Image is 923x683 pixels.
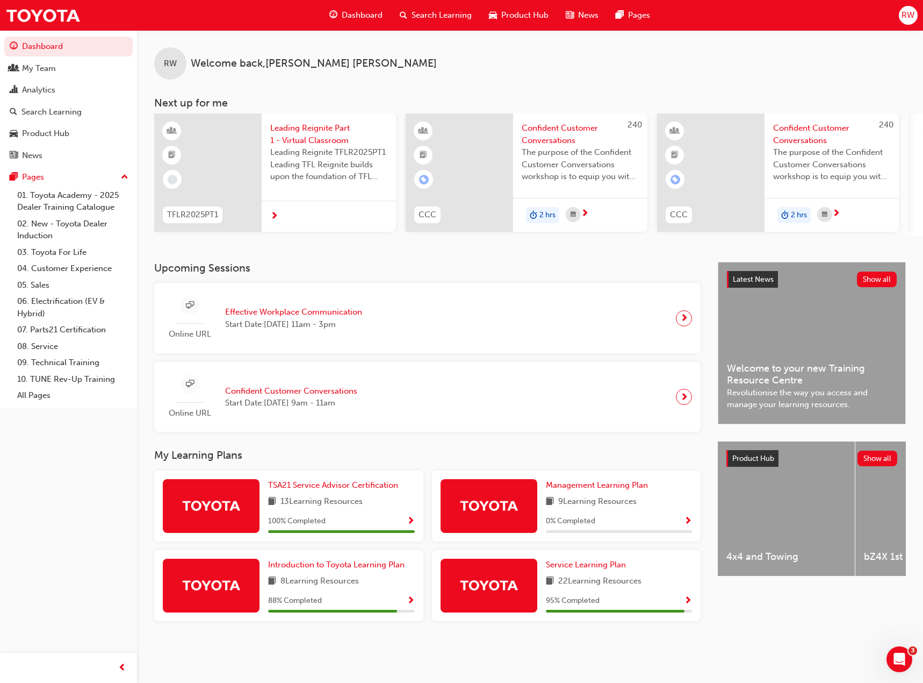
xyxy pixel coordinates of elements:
button: Show all [857,451,898,466]
span: 13 Learning Resources [280,495,363,509]
a: Search Learning [4,102,133,122]
button: Show Progress [684,594,692,608]
a: search-iconSearch Learning [391,4,480,26]
span: booktick-icon [420,148,427,162]
span: 22 Learning Resources [558,575,641,588]
img: Trak [182,496,241,515]
span: learningRecordVerb_NONE-icon [168,175,177,184]
span: 88 % Completed [268,595,322,607]
div: Analytics [22,84,55,96]
span: learningResourceType_INSTRUCTOR_LED-icon [168,124,176,138]
span: 8 Learning Resources [280,575,359,588]
a: 07. Parts21 Certification [13,322,133,338]
span: Leading Reignite Part 1 - Virtual Classroom [270,122,387,146]
div: Search Learning [21,106,82,118]
a: Service Learning Plan [546,559,630,571]
span: next-icon [680,389,688,404]
span: TSA21 Service Advisor Certification [268,480,398,490]
span: Welcome to your new Training Resource Centre [727,362,897,387]
span: RW [164,58,177,70]
button: Pages [4,167,133,187]
span: search-icon [10,108,17,117]
a: 10. TUNE Rev-Up Training [13,371,133,388]
span: news-icon [10,151,18,161]
span: next-icon [270,212,278,222]
span: 240 [628,120,642,130]
span: Show Progress [684,517,692,527]
a: All Pages [13,387,133,404]
a: Online URLConfident Customer ConversationsStart Date:[DATE] 9am - 11am [163,371,692,424]
span: sessionType_ONLINE_URL-icon [186,299,194,312]
span: Start Date: [DATE] 9am - 11am [225,397,357,409]
span: Dashboard [342,9,383,22]
a: Introduction to Toyota Learning Plan [268,559,409,571]
span: booktick-icon [168,148,176,162]
span: book-icon [268,495,276,509]
button: Show Progress [684,515,692,528]
img: Trak [5,3,81,27]
a: News [4,146,133,166]
span: Show Progress [407,517,415,527]
a: Product HubShow all [726,450,897,467]
button: DashboardMy TeamAnalyticsSearch LearningProduct HubNews [4,34,133,167]
span: calendar-icon [571,208,576,222]
span: Show Progress [407,596,415,606]
span: pages-icon [10,173,18,182]
a: Dashboard [4,37,133,56]
span: Confident Customer Conversations [522,122,639,146]
span: Effective Workplace Communication [225,306,362,318]
a: 240CCCConfident Customer ConversationsThe purpose of the Confident Customer Conversations worksho... [406,113,647,232]
button: Show Progress [407,515,415,528]
a: 06. Electrification (EV & Hybrid) [13,293,133,322]
span: Confident Customer Conversations [225,385,357,397]
a: 01. Toyota Academy - 2025 Dealer Training Catalogue [13,187,133,216]
span: 9 Learning Resources [558,495,637,509]
span: Management Learning Plan [546,480,648,490]
span: Pages [628,9,650,22]
img: Trak [459,496,518,515]
span: The purpose of the Confident Customer Conversations workshop is to equip you with tools to commun... [773,146,890,183]
span: learningResourceType_INSTRUCTOR_LED-icon [671,124,679,138]
a: 08. Service [13,338,133,355]
span: CCC [670,209,688,221]
iframe: Intercom live chat [886,646,912,672]
div: News [22,150,42,162]
h3: My Learning Plans [154,449,701,461]
span: 3 [908,646,917,655]
span: 240 [879,120,893,130]
span: sessionType_ONLINE_URL-icon [186,378,194,391]
span: prev-icon [118,661,126,675]
span: book-icon [546,575,554,588]
span: Product Hub [732,454,774,463]
span: next-icon [581,209,589,219]
span: booktick-icon [671,148,679,162]
a: 4x4 and Towing [718,442,855,576]
a: TSA21 Service Advisor Certification [268,479,402,492]
div: My Team [22,62,56,75]
h3: Upcoming Sessions [154,262,701,274]
span: 95 % Completed [546,595,600,607]
span: duration-icon [781,208,789,222]
span: learningRecordVerb_ENROLL-icon [670,175,680,184]
span: TFLR2025PT1 [167,209,218,221]
span: car-icon [10,129,18,139]
span: Confident Customer Conversations [773,122,890,146]
span: Latest News [733,275,774,284]
span: Revolutionise the way you access and manage your learning resources. [727,387,897,411]
span: Start Date: [DATE] 11am - 3pm [225,318,362,331]
span: Leading Reignite TFLR2025PT1 Leading TFL Reignite builds upon the foundation of TFL Reignite, rea... [270,146,387,183]
a: Analytics [4,80,133,100]
span: people-icon [10,64,18,74]
a: pages-iconPages [607,4,659,26]
span: car-icon [489,9,497,22]
span: next-icon [680,311,688,326]
span: guage-icon [10,42,18,52]
span: duration-icon [530,208,537,222]
span: search-icon [400,9,407,22]
a: 02. New - Toyota Dealer Induction [13,216,133,244]
a: My Team [4,59,133,79]
span: Welcome back , [PERSON_NAME] [PERSON_NAME] [191,58,437,70]
span: up-icon [121,170,128,184]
